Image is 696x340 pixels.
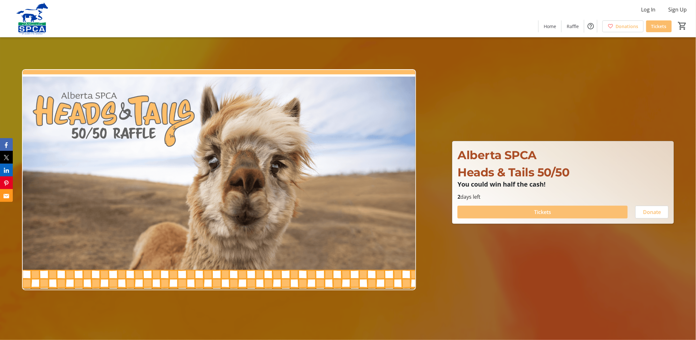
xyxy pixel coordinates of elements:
[677,20,688,32] button: Cart
[458,193,460,200] span: 2
[646,20,672,32] a: Tickets
[567,23,579,30] span: Raffle
[458,148,537,162] span: Alberta SPCA
[4,3,61,34] img: Alberta SPCA's Logo
[458,181,669,188] p: You could win half the cash!
[643,208,661,216] span: Donate
[651,23,667,30] span: Tickets
[635,206,669,218] button: Donate
[534,208,551,216] span: Tickets
[636,4,661,15] button: Log In
[602,20,644,32] a: Donations
[544,23,556,30] span: Home
[669,6,687,13] span: Sign Up
[22,69,416,291] img: Campaign CTA Media Photo
[458,206,628,218] button: Tickets
[584,20,597,33] button: Help
[562,20,584,32] a: Raffle
[641,6,656,13] span: Log In
[539,20,561,32] a: Home
[458,165,570,179] span: Heads & Tails 50/50
[458,193,669,201] p: days left
[663,4,692,15] button: Sign Up
[616,23,639,30] span: Donations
